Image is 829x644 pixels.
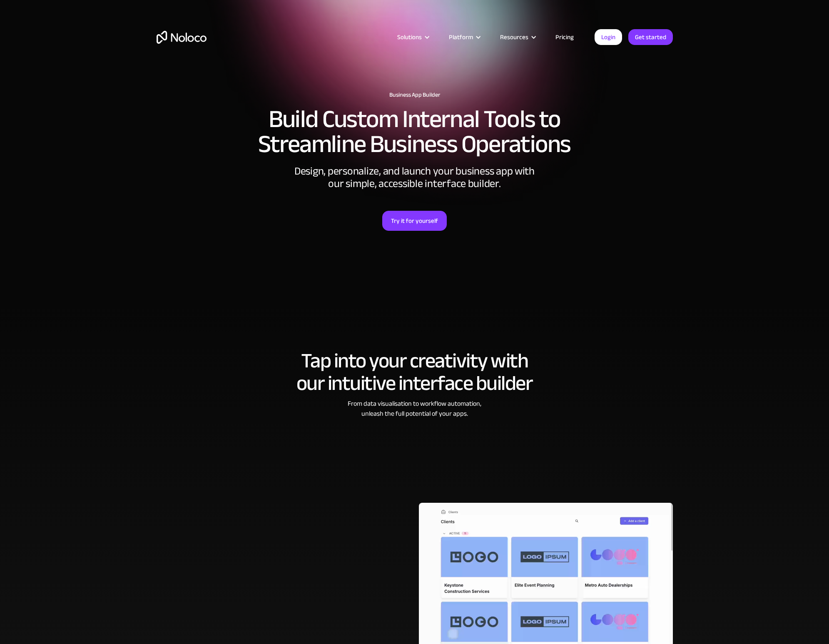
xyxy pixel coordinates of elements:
[157,92,673,98] h1: Business App Builder
[382,211,447,231] a: Try it for yourself
[157,107,673,157] h2: Build Custom Internal Tools to Streamline Business Operations
[500,32,528,42] div: Resources
[545,32,584,42] a: Pricing
[490,32,545,42] div: Resources
[449,32,473,42] div: Platform
[628,29,673,45] a: Get started
[438,32,490,42] div: Platform
[157,349,673,394] h2: Tap into your creativity with our intuitive interface builder
[387,32,438,42] div: Solutions
[397,32,422,42] div: Solutions
[595,29,622,45] a: Login
[157,399,673,419] div: From data visualisation to workflow automation, unleash the full potential of your apps.
[157,31,207,44] a: home
[290,165,540,190] div: Design, personalize, and launch your business app with our simple, accessible interface builder.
